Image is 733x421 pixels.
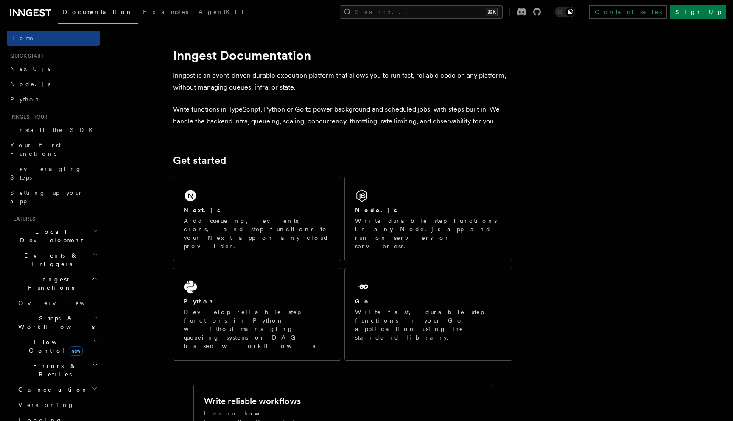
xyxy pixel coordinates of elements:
[204,395,301,407] h2: Write reliable workflows
[173,70,512,93] p: Inngest is an event-driven durable execution platform that allows you to run fast, reliable code ...
[7,275,92,292] span: Inngest Functions
[7,61,100,76] a: Next.js
[10,34,34,42] span: Home
[7,248,100,272] button: Events & Triggers
[10,81,50,87] span: Node.js
[15,358,100,382] button: Errors & Retries
[173,268,341,361] a: PythonDevelop reliable step functions in Python without managing queueing systems or DAG based wo...
[7,92,100,107] a: Python
[344,268,512,361] a: GoWrite fast, durable step functions in your Go application using the standard library.
[7,138,100,161] a: Your first Functions
[7,227,92,244] span: Local Development
[355,308,502,342] p: Write fast, durable step functions in your Go application using the standard library.
[184,216,330,250] p: Add queueing, events, crons, and step functions to your Next app on any cloud provider.
[15,314,95,331] span: Steps & Workflows
[355,206,397,214] h2: Node.js
[15,311,100,334] button: Steps & Workflows
[184,297,215,306] h2: Python
[15,295,100,311] a: Overview
[173,177,341,261] a: Next.jsAdd queueing, events, crons, and step functions to your Next app on any cloud provider.
[15,382,100,397] button: Cancellation
[7,76,100,92] a: Node.js
[7,122,100,138] a: Install the SDK
[173,48,512,63] h1: Inngest Documentation
[15,362,92,379] span: Errors & Retries
[63,8,133,15] span: Documentation
[173,154,226,166] a: Get started
[7,272,100,295] button: Inngest Functions
[7,216,35,222] span: Features
[10,126,98,133] span: Install the SDK
[143,8,188,15] span: Examples
[69,346,83,356] span: new
[18,300,106,306] span: Overview
[15,385,88,394] span: Cancellation
[15,397,100,413] a: Versioning
[7,53,44,59] span: Quick start
[344,177,512,261] a: Node.jsWrite durable step functions in any Node.js app and run on servers or serverless.
[10,142,61,157] span: Your first Functions
[7,224,100,248] button: Local Development
[10,189,83,205] span: Setting up your app
[486,8,498,16] kbd: ⌘K
[58,3,138,24] a: Documentation
[340,5,503,19] button: Search...⌘K
[7,114,48,121] span: Inngest tour
[355,297,370,306] h2: Go
[184,206,220,214] h2: Next.js
[193,3,249,23] a: AgentKit
[7,161,100,185] a: Leveraging Steps
[15,338,93,355] span: Flow Control
[10,65,50,72] span: Next.js
[199,8,243,15] span: AgentKit
[10,96,41,103] span: Python
[173,104,512,127] p: Write functions in TypeScript, Python or Go to power background and scheduled jobs, with steps bu...
[7,31,100,46] a: Home
[184,308,330,350] p: Develop reliable step functions in Python without managing queueing systems or DAG based workflows.
[7,251,92,268] span: Events & Triggers
[355,216,502,250] p: Write durable step functions in any Node.js app and run on servers or serverless.
[670,5,726,19] a: Sign Up
[15,334,100,358] button: Flow Controlnew
[589,5,667,19] a: Contact sales
[7,185,100,209] a: Setting up your app
[555,7,575,17] button: Toggle dark mode
[10,166,82,181] span: Leveraging Steps
[18,401,74,408] span: Versioning
[138,3,193,23] a: Examples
